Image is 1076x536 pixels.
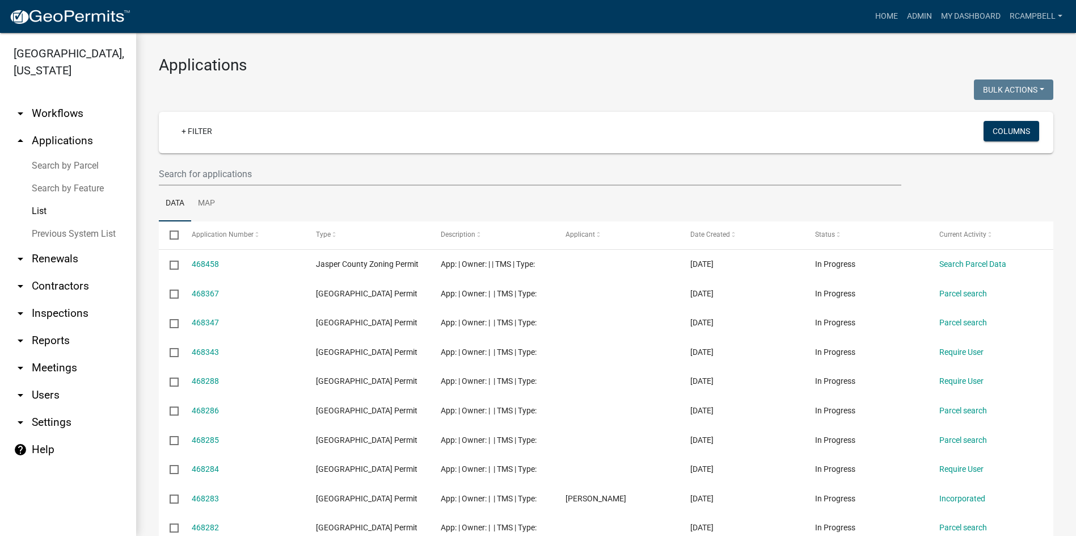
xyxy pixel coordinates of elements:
[929,221,1053,249] datatable-header-cell: Current Activity
[192,376,219,386] a: 468288
[14,443,27,457] i: help
[902,6,936,27] a: Admin
[815,376,855,386] span: In Progress
[14,279,27,293] i: arrow_drop_down
[939,494,985,503] a: Incorporated
[939,318,987,327] a: Parcel search
[815,464,855,474] span: In Progress
[815,289,855,298] span: In Progress
[192,347,219,357] a: 468343
[14,252,27,266] i: arrow_drop_down
[441,289,537,298] span: App: | Owner: | | TMS | Type:
[441,464,537,474] span: App: | Owner: | | TMS | Type:
[192,406,219,415] a: 468286
[441,318,537,327] span: App: | Owner: | | TMS | Type:
[316,289,417,298] span: Jasper County Building Permit
[815,259,855,269] span: In Progress
[936,6,1005,27] a: My Dashboard
[316,523,417,532] span: Jasper County Building Permit
[690,523,714,532] span: 08/23/2025
[192,231,254,238] span: Application Number
[316,347,417,357] span: Jasper County Building Permit
[690,318,714,327] span: 08/24/2025
[1005,6,1067,27] a: rcampbell
[815,494,855,503] span: In Progress
[690,259,714,269] span: 08/24/2025
[180,221,305,249] datatable-header-cell: Application Number
[441,436,537,445] span: App: | Owner: | | TMS | Type:
[192,464,219,474] a: 468284
[974,79,1053,100] button: Bulk Actions
[815,523,855,532] span: In Progress
[316,376,417,386] span: Jasper County Building Permit
[316,318,417,327] span: Jasper County Building Permit
[192,259,219,269] a: 468458
[172,121,221,141] a: + Filter
[690,347,714,357] span: 08/24/2025
[441,494,537,503] span: App: | Owner: | | TMS | Type:
[441,259,535,269] span: App: | Owner: | | TMS | Type:
[159,186,191,222] a: Data
[14,307,27,320] i: arrow_drop_down
[815,406,855,415] span: In Progress
[555,221,680,249] datatable-header-cell: Applicant
[441,376,537,386] span: App: | Owner: | | TMS | Type:
[939,406,987,415] a: Parcel search
[939,436,987,445] a: Parcel search
[680,221,804,249] datatable-header-cell: Date Created
[316,231,331,238] span: Type
[566,231,595,238] span: Applicant
[690,406,714,415] span: 08/23/2025
[316,464,417,474] span: Jasper County Building Permit
[305,221,430,249] datatable-header-cell: Type
[316,436,417,445] span: Jasper County Building Permit
[690,494,714,503] span: 08/23/2025
[939,289,987,298] a: Parcel search
[690,231,730,238] span: Date Created
[939,464,984,474] a: Require User
[14,334,27,347] i: arrow_drop_down
[566,494,626,503] span: Benjamin Payne
[14,107,27,120] i: arrow_drop_down
[192,289,219,298] a: 468367
[815,347,855,357] span: In Progress
[690,436,714,445] span: 08/23/2025
[14,361,27,375] i: arrow_drop_down
[192,494,219,503] a: 468283
[939,523,987,532] a: Parcel search
[430,221,555,249] datatable-header-cell: Description
[984,121,1039,141] button: Columns
[939,376,984,386] a: Require User
[939,231,986,238] span: Current Activity
[815,231,835,238] span: Status
[14,388,27,402] i: arrow_drop_down
[690,376,714,386] span: 08/23/2025
[690,289,714,298] span: 08/24/2025
[14,416,27,429] i: arrow_drop_down
[192,318,219,327] a: 468347
[316,259,419,269] span: Jasper County Zoning Permit
[192,523,219,532] a: 468282
[191,186,222,222] a: Map
[871,6,902,27] a: Home
[815,436,855,445] span: In Progress
[815,318,855,327] span: In Progress
[316,494,417,503] span: Jasper County Building Permit
[804,221,929,249] datatable-header-cell: Status
[939,259,1006,269] a: Search Parcel Data
[441,231,475,238] span: Description
[159,221,180,249] datatable-header-cell: Select
[192,436,219,445] a: 468285
[14,134,27,148] i: arrow_drop_up
[316,406,417,415] span: Jasper County Building Permit
[939,347,984,357] a: Require User
[441,406,537,415] span: App: | Owner: | | TMS | Type:
[159,56,1053,75] h3: Applications
[441,523,537,532] span: App: | Owner: | | TMS | Type:
[159,162,901,186] input: Search for applications
[441,347,537,357] span: App: | Owner: | | TMS | Type:
[690,464,714,474] span: 08/23/2025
